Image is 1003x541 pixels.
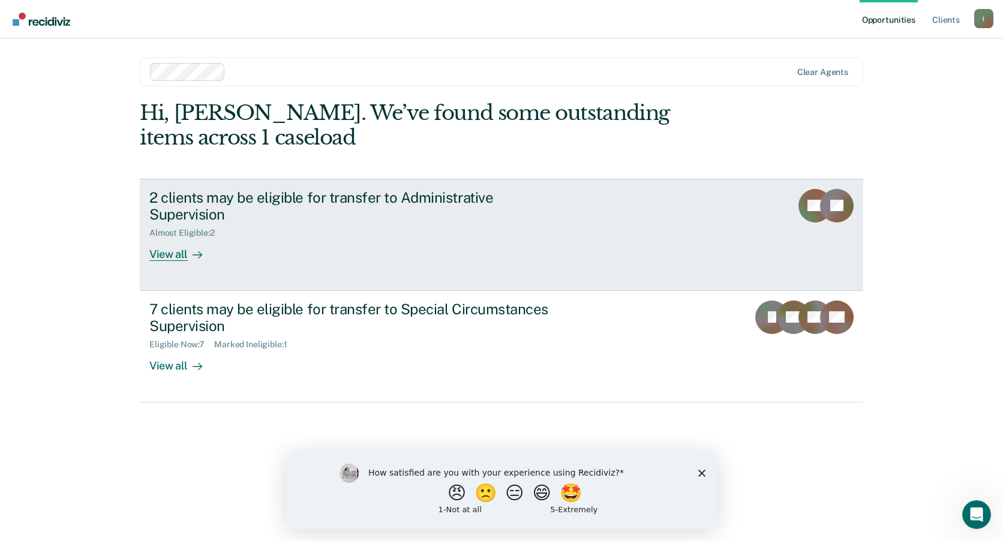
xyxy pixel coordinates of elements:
[149,300,570,335] div: 7 clients may be eligible for transfer to Special Circumstances Supervision
[287,452,716,529] iframe: Survey by Kim from Recidiviz
[149,238,217,262] div: View all
[149,228,224,238] div: Almost Eligible : 2
[149,350,217,373] div: View all
[214,339,296,350] div: Marked Ineligible : 1
[974,9,993,28] div: l
[962,500,991,529] iframe: Intercom live chat
[140,179,863,291] a: 2 clients may be eligible for transfer to Administrative SupervisionAlmost Eligible:2View all
[140,291,863,402] a: 7 clients may be eligible for transfer to Special Circumstances SupervisionEligible Now:7Marked I...
[149,189,570,224] div: 2 clients may be eligible for transfer to Administrative Supervision
[13,13,70,26] img: Recidiviz
[140,101,719,150] div: Hi, [PERSON_NAME]. We’ve found some outstanding items across 1 caseload
[974,9,993,28] button: Profile dropdown button
[149,339,214,350] div: Eligible Now : 7
[797,67,848,77] div: Clear agents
